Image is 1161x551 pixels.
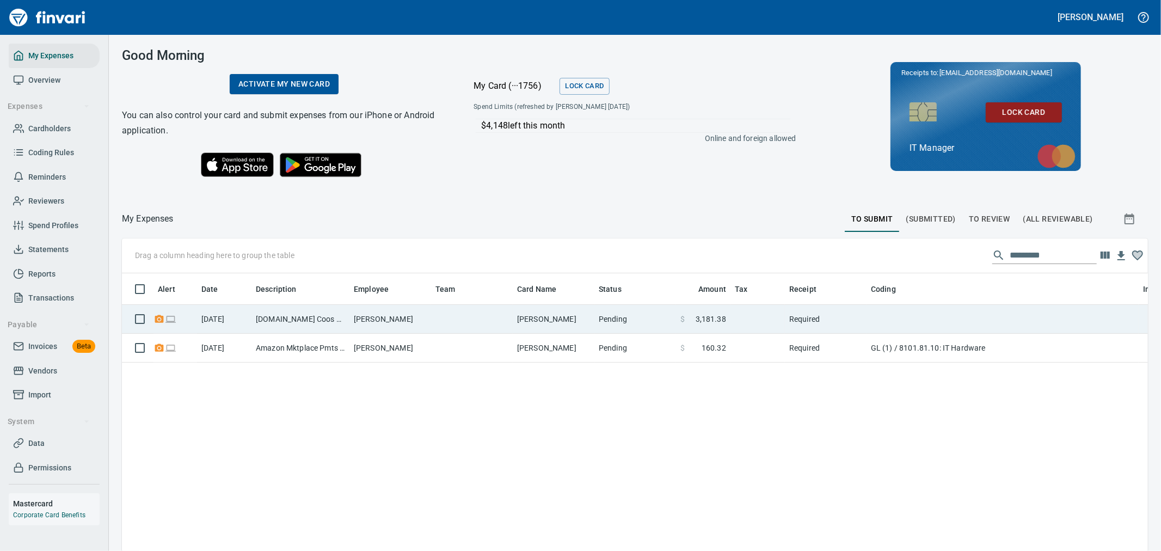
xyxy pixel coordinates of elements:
button: Column choices favorited. Click to reset to default [1129,247,1146,264]
span: Amount [684,283,726,296]
span: Data [28,437,45,450]
td: [DATE] [197,334,251,363]
h6: You can also control your card and submit expenses from our iPhone or Android application. [122,108,446,138]
span: $ [680,314,685,325]
span: Spend Limits (refreshed by [PERSON_NAME] [DATE]) [474,102,712,113]
span: Cardholders [28,122,71,136]
span: Tax [735,283,761,296]
span: Coding [871,283,910,296]
span: 3,181.38 [696,314,726,325]
td: Pending [594,305,676,334]
img: Finvari [7,4,88,30]
p: $4,148 left this month [481,119,790,132]
td: [PERSON_NAME] [349,305,431,334]
span: System [8,415,90,428]
span: Description [256,283,297,296]
span: To Review [969,212,1010,226]
span: Description [256,283,311,296]
span: Employee [354,283,389,296]
button: Choose columns to display [1097,247,1113,264]
td: [DATE] [197,305,251,334]
a: Spend Profiles [9,213,100,238]
span: Lock Card [565,80,604,93]
h5: [PERSON_NAME] [1058,11,1123,23]
img: Get it on Google Play [274,147,367,183]
span: Status [599,283,622,296]
span: $ [680,342,685,353]
h6: Mastercard [13,498,100,510]
a: Cardholders [9,117,100,141]
span: My Expenses [28,49,73,63]
nav: breadcrumb [122,212,174,225]
a: Import [9,383,100,407]
button: System [3,412,94,432]
button: [PERSON_NAME] [1055,9,1126,26]
span: Status [599,283,636,296]
p: IT Manager [910,142,1062,155]
a: Overview [9,68,100,93]
a: Reminders [9,165,100,189]
span: Card Name [517,283,556,296]
td: Pending [594,334,676,363]
a: Corporate Card Benefits [13,511,85,519]
span: Overview [28,74,60,87]
a: Reports [9,262,100,286]
td: [PERSON_NAME] [349,334,431,363]
span: Receipt Required [153,344,165,351]
span: Reviewers [28,194,64,208]
h3: Good Morning [122,48,446,63]
span: Beta [72,340,95,353]
a: Statements [9,237,100,262]
span: To Submit [851,212,893,226]
span: Lock Card [994,106,1053,119]
button: Expenses [3,96,94,117]
a: Data [9,431,100,456]
a: Activate my new card [230,74,339,94]
span: Activate my new card [238,77,330,91]
td: GL (1) / 8101.81.10: IT Hardware [867,334,1139,363]
span: Permissions [28,461,71,475]
img: mastercard.svg [1032,139,1081,174]
span: Employee [354,283,403,296]
span: Vendors [28,364,57,378]
span: Receipt [789,283,816,296]
span: Date [201,283,232,296]
span: Spend Profiles [28,219,78,232]
span: Tax [735,283,747,296]
span: Transactions [28,291,74,305]
img: Download on the App Store [201,152,274,177]
button: Lock Card [560,78,609,95]
span: Amount [698,283,726,296]
span: Date [201,283,218,296]
span: Receipt Required [153,315,165,322]
p: Online and foreign allowed [465,133,796,144]
span: 160.32 [702,342,726,353]
span: (Submitted) [906,212,956,226]
span: Reports [28,267,56,281]
span: Statements [28,243,69,256]
span: Import [28,388,51,402]
span: Team [435,283,456,296]
span: Reminders [28,170,66,184]
td: Required [785,305,867,334]
span: [EMAIL_ADDRESS][DOMAIN_NAME] [938,68,1053,78]
button: Show transactions within a particular date range [1113,206,1148,232]
span: Invoices [28,340,57,353]
button: Payable [3,315,94,335]
p: My Expenses [122,212,174,225]
td: Required [785,334,867,363]
a: Reviewers [9,189,100,213]
span: Card Name [517,283,570,296]
button: Lock Card [986,102,1062,123]
span: Alert [158,283,189,296]
span: Expenses [8,100,90,113]
a: My Expenses [9,44,100,68]
p: Receipts to: [901,68,1070,78]
span: (All Reviewable) [1023,212,1093,226]
td: Amazon Mktplace Pmts [DOMAIN_NAME][URL] WA [251,334,349,363]
span: Payable [8,318,90,332]
a: Transactions [9,286,100,310]
span: Alert [158,283,175,296]
span: Online transaction [165,344,176,351]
